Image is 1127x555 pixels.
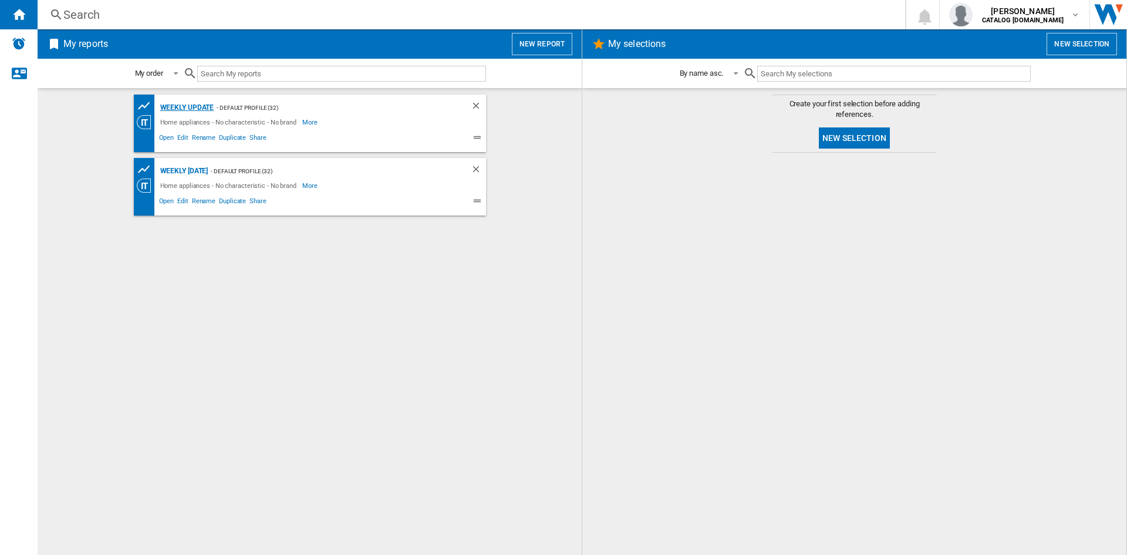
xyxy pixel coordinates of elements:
div: My order [135,69,163,78]
div: Weekly update [157,100,214,115]
div: Weekly [DATE] [157,164,208,179]
div: Category View [137,115,157,129]
div: Product prices grid [137,99,157,113]
span: Duplicate [217,196,248,210]
span: Open [157,196,176,210]
div: Home appliances - No characteristic - No brand [157,179,302,193]
h2: My selections [606,33,668,55]
button: New selection [819,127,890,149]
span: More [302,179,319,193]
div: By name asc. [680,69,724,78]
div: Product prices grid [137,162,157,177]
input: Search My selections [757,66,1030,82]
input: Search My reports [197,66,486,82]
div: Home appliances - No characteristic - No brand [157,115,302,129]
span: More [302,115,319,129]
span: Open [157,132,176,146]
span: Edit [176,196,190,210]
span: Share [248,196,268,210]
span: Create your first selection before adding references. [772,99,937,120]
span: Rename [190,132,217,146]
span: Share [248,132,268,146]
div: Delete [471,100,486,115]
button: New selection [1047,33,1117,55]
h2: My reports [61,33,110,55]
div: Category View [137,179,157,193]
div: - Default profile (32) [214,100,447,115]
span: Edit [176,132,190,146]
div: Search [63,6,875,23]
img: alerts-logo.svg [12,36,26,51]
span: [PERSON_NAME] [982,5,1064,17]
img: profile.jpg [949,3,973,26]
div: Delete [471,164,486,179]
button: New report [512,33,572,55]
span: Rename [190,196,217,210]
b: CATALOG [DOMAIN_NAME] [982,16,1064,24]
div: - Default profile (32) [208,164,447,179]
span: Duplicate [217,132,248,146]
